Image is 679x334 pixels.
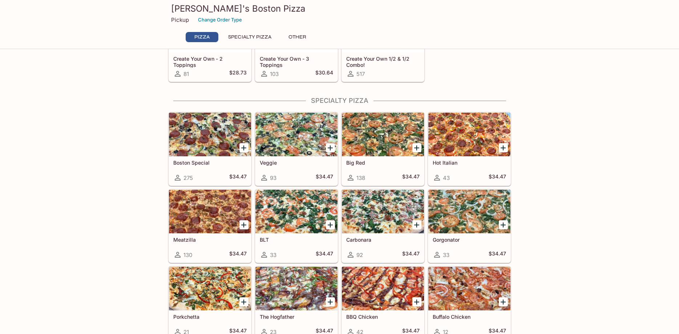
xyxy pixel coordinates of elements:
[428,267,510,310] div: Buffalo Chicken
[326,220,335,229] button: Add BLT
[412,143,421,152] button: Add Big Red
[341,189,424,263] a: Carbonara92$34.47
[402,173,420,182] h5: $34.47
[183,251,192,258] span: 130
[270,251,276,258] span: 33
[316,250,333,259] h5: $34.47
[169,190,251,233] div: Meatzilla
[356,174,365,181] span: 138
[171,16,189,23] p: Pickup
[326,143,335,152] button: Add Veggie
[260,237,333,243] h5: BLT
[255,113,338,156] div: Veggie
[229,69,247,78] h5: $28.73
[433,237,506,243] h5: Gorgonator
[499,220,508,229] button: Add Gorgonator
[255,190,338,233] div: BLT
[229,173,247,182] h5: $34.47
[443,251,449,258] span: 33
[346,56,420,68] h5: Create Your Own 1/2 & 1/2 Combo!
[433,314,506,320] h5: Buffalo Chicken
[281,32,314,42] button: Other
[489,250,506,259] h5: $34.47
[169,267,251,310] div: Porkchetta
[433,160,506,166] h5: Hot Italian
[342,113,424,156] div: Big Red
[239,143,248,152] button: Add Boston Special
[239,220,248,229] button: Add Meatzilla
[255,9,338,52] div: Create Your Own - 3 Toppings
[270,174,276,181] span: 93
[428,113,510,156] div: Hot Italian
[224,32,275,42] button: Specialty Pizza
[428,112,511,186] a: Hot Italian43$34.47
[428,189,511,263] a: Gorgonator33$34.47
[171,3,508,14] h3: [PERSON_NAME]'s Boston Pizza
[169,113,251,156] div: Boston Special
[342,190,424,233] div: Carbonara
[346,160,420,166] h5: Big Red
[342,267,424,310] div: BBQ Chicken
[412,220,421,229] button: Add Carbonara
[315,69,333,78] h5: $30.64
[186,32,218,42] button: Pizza
[443,174,450,181] span: 43
[499,297,508,306] button: Add Buffalo Chicken
[173,314,247,320] h5: Porkchetta
[270,71,279,77] span: 103
[342,9,424,52] div: Create Your Own 1/2 & 1/2 Combo!
[183,71,189,77] span: 81
[255,267,338,310] div: The Hogfather
[169,112,251,186] a: Boston Special275$34.47
[356,71,365,77] span: 517
[260,160,333,166] h5: Veggie
[255,112,338,186] a: Veggie93$34.47
[168,97,511,105] h4: Specialty Pizza
[173,160,247,166] h5: Boston Special
[341,112,424,186] a: Big Red138$34.47
[356,251,363,258] span: 92
[239,297,248,306] button: Add Porkchetta
[183,174,193,181] span: 275
[229,250,247,259] h5: $34.47
[255,189,338,263] a: BLT33$34.47
[499,143,508,152] button: Add Hot Italian
[428,190,510,233] div: Gorgonator
[346,237,420,243] h5: Carbonara
[316,173,333,182] h5: $34.47
[173,237,247,243] h5: Meatzilla
[169,9,251,52] div: Create Your Own - 2 Toppings
[489,173,506,182] h5: $34.47
[169,189,251,263] a: Meatzilla130$34.47
[346,314,420,320] h5: BBQ Chicken
[326,297,335,306] button: Add The Hogfather
[260,314,333,320] h5: The Hogfather
[412,297,421,306] button: Add BBQ Chicken
[173,56,247,68] h5: Create Your Own - 2 Toppings
[195,14,245,25] button: Change Order Type
[260,56,333,68] h5: Create Your Own - 3 Toppings
[402,250,420,259] h5: $34.47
